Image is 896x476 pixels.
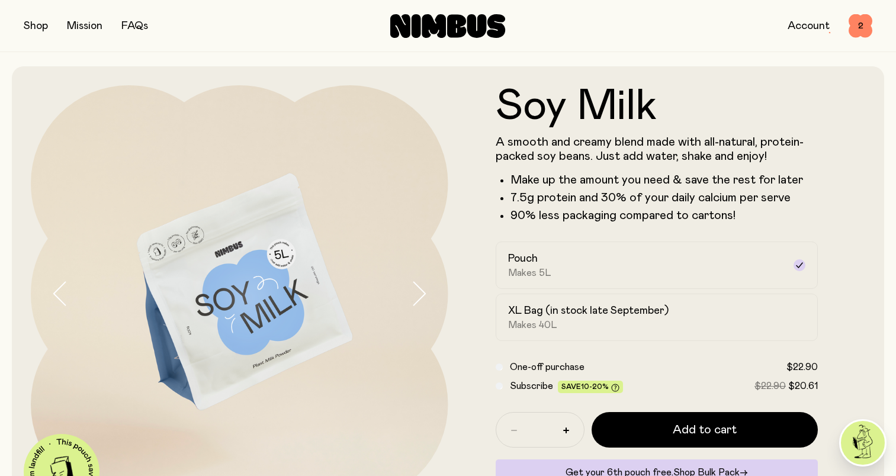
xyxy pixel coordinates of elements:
[592,412,818,448] button: Add to cart
[508,304,669,318] h2: XL Bag (in stock late September)
[673,422,737,438] span: Add to cart
[788,381,818,391] span: $20.61
[581,383,609,390] span: 10-20%
[510,208,818,223] p: 90% less packaging compared to cartons!
[496,135,818,163] p: A smooth and creamy blend made with all-natural, protein-packed soy beans. Just add water, shake ...
[508,319,557,331] span: Makes 40L
[841,421,885,465] img: agent
[508,252,538,266] h2: Pouch
[510,381,553,391] span: Subscribe
[510,191,818,205] li: 7.5g protein and 30% of your daily calcium per serve
[510,173,818,187] li: Make up the amount you need & save the rest for later
[67,21,102,31] a: Mission
[496,85,818,128] h1: Soy Milk
[121,21,148,31] a: FAQs
[508,267,551,279] span: Makes 5L
[510,362,585,372] span: One-off purchase
[786,362,818,372] span: $22.90
[849,14,872,38] button: 2
[754,381,786,391] span: $22.90
[561,383,619,392] span: Save
[788,21,830,31] a: Account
